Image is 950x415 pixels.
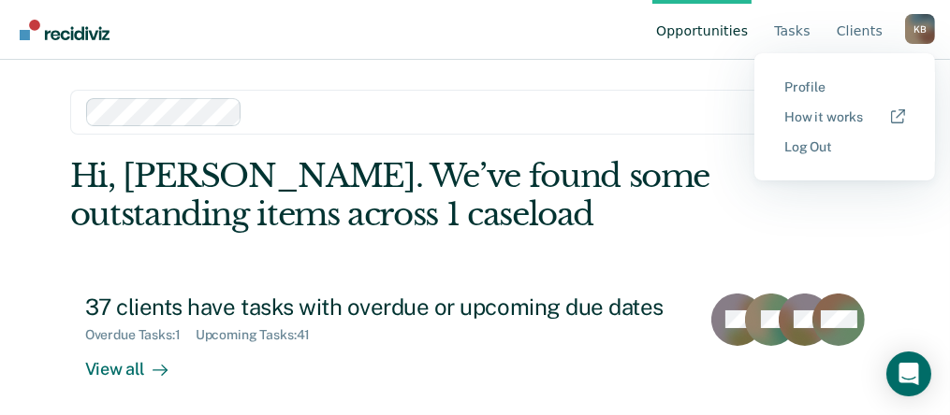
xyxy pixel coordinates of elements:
div: Overdue Tasks : 1 [85,327,196,343]
a: Log Out [784,139,905,155]
a: How it works [784,109,905,125]
div: View all [85,343,190,379]
div: Upcoming Tasks : 41 [196,327,326,343]
button: Profile dropdown button [905,14,935,44]
a: Profile [784,79,905,95]
img: Recidiviz [20,20,110,40]
div: K B [905,14,935,44]
div: Profile menu [754,53,935,180]
div: 37 clients have tasks with overdue or upcoming due dates [85,293,686,321]
div: Hi, [PERSON_NAME]. We’ve found some outstanding items across 1 caseload [70,157,718,234]
div: Open Intercom Messenger [886,351,931,396]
